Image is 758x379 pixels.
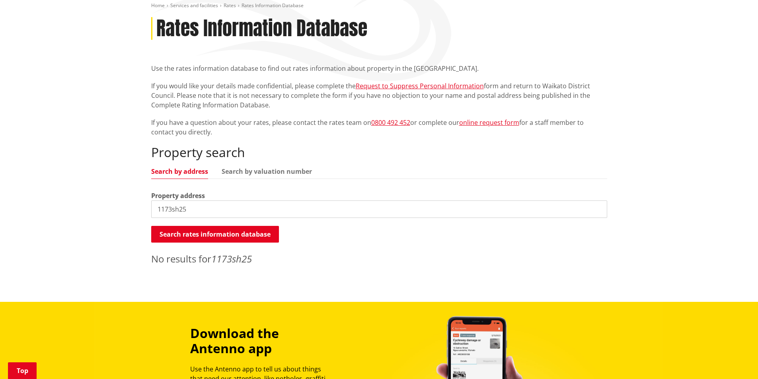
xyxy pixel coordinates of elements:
iframe: Messenger Launcher [721,346,750,374]
h2: Property search [151,145,607,160]
a: 0800 492 452 [371,118,410,127]
h1: Rates Information Database [156,17,367,40]
a: Search by valuation number [222,168,312,175]
a: online request form [459,118,519,127]
p: If you would like your details made confidential, please complete the form and return to Waikato ... [151,81,607,110]
label: Property address [151,191,205,200]
em: 1173sh25 [211,252,252,265]
span: Rates Information Database [242,2,304,9]
a: Top [8,362,37,379]
a: Request to Suppress Personal Information [356,82,484,90]
a: Services and facilities [170,2,218,9]
a: Search by address [151,168,208,175]
button: Search rates information database [151,226,279,243]
nav: breadcrumb [151,2,607,9]
input: e.g. Duke Street NGARUAWAHIA [151,200,607,218]
p: If you have a question about your rates, please contact the rates team on or complete our for a s... [151,118,607,137]
p: No results for [151,252,607,266]
h3: Download the Antenno app [190,326,334,356]
a: Home [151,2,165,9]
p: Use the rates information database to find out rates information about property in the [GEOGRAPHI... [151,64,607,73]
a: Rates [224,2,236,9]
